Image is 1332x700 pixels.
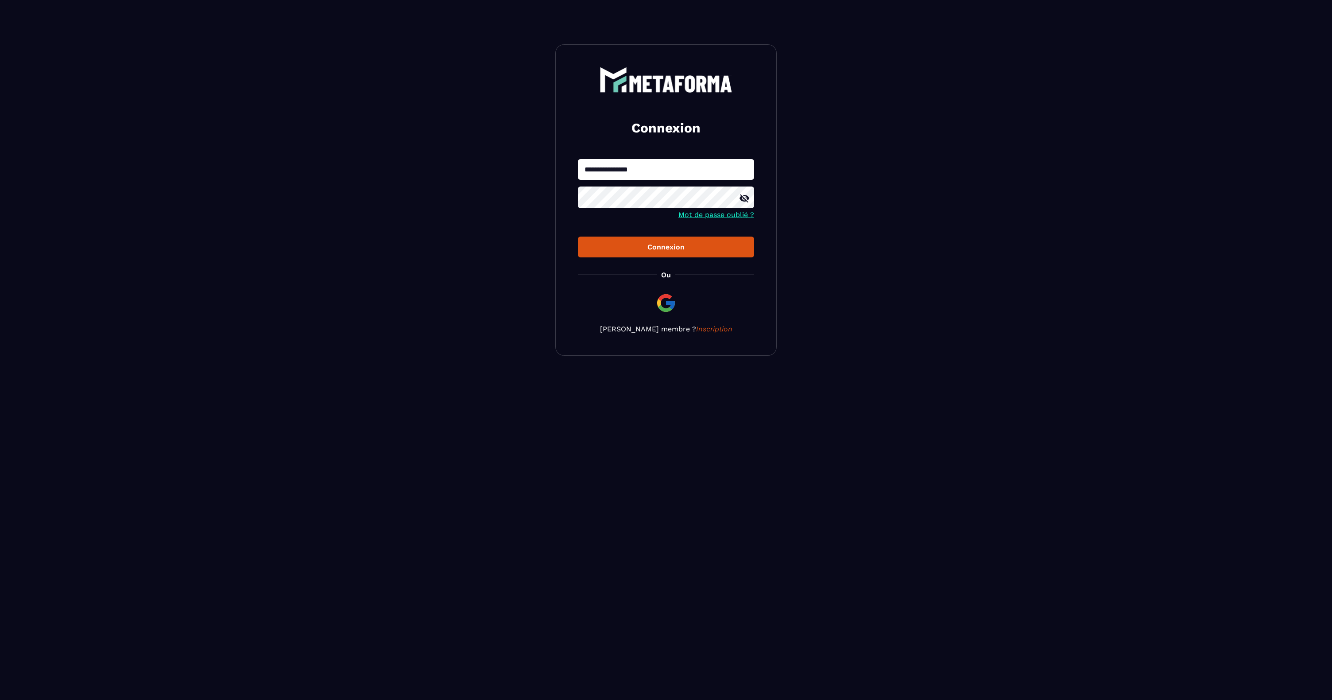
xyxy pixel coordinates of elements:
[578,237,754,257] button: Connexion
[600,67,732,93] img: logo
[678,210,754,219] a: Mot de passe oublié ?
[655,292,677,314] img: google
[696,325,732,333] a: Inscription
[585,243,747,251] div: Connexion
[661,271,671,279] p: Ou
[578,325,754,333] p: [PERSON_NAME] membre ?
[578,67,754,93] a: logo
[589,119,743,137] h2: Connexion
